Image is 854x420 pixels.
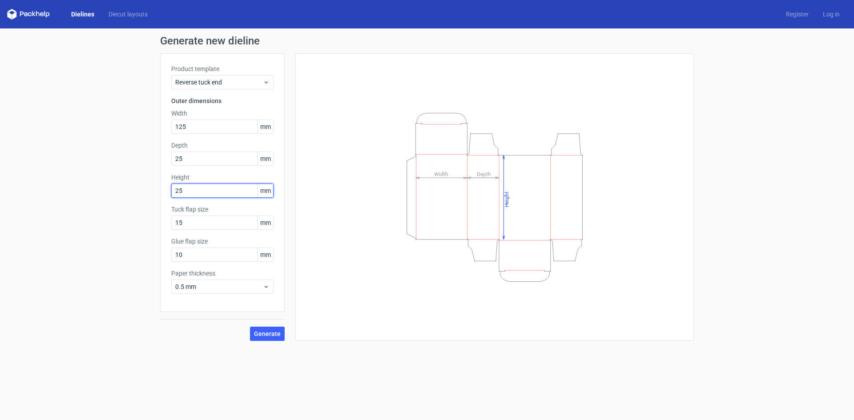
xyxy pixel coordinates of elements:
span: mm [258,184,273,197]
span: 0.5 mm [175,282,263,291]
tspan: Width [434,171,448,177]
span: Reverse tuck end [175,78,263,87]
span: mm [258,248,273,261]
button: Generate [250,327,285,341]
h3: Outer dimensions [171,96,274,105]
label: Paper thickness [171,269,274,278]
label: Width [171,109,274,118]
label: Depth [171,141,274,150]
span: Generate [254,331,281,337]
a: Register [779,10,816,19]
tspan: Height [504,191,510,207]
span: mm [258,120,273,133]
a: Log in [816,10,847,19]
span: mm [258,152,273,165]
label: Glue flap size [171,237,274,246]
a: Diecut layouts [101,10,155,19]
a: Dielines [64,10,101,19]
label: Tuck flap size [171,205,274,214]
tspan: Depth [477,171,491,177]
label: Height [171,173,274,182]
h1: Generate new dieline [160,36,694,46]
label: Product template [171,64,274,73]
span: mm [258,216,273,229]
